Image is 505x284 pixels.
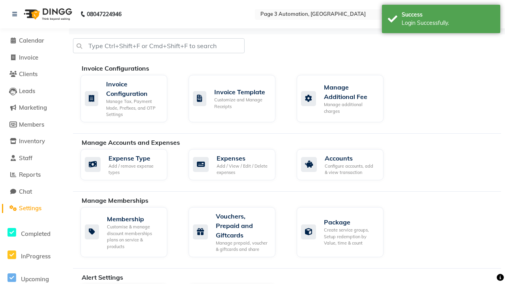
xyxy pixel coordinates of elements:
a: AccountsConfigure accounts, add & view transaction [297,149,393,180]
div: Manage Additional Fee [324,82,377,101]
div: Customise & manage discount memberships plans on service & products [107,224,161,250]
div: Invoice Configuration [106,79,161,98]
div: Configure accounts, add & view transaction [325,163,377,176]
div: Expenses [217,153,269,163]
span: Members [19,121,44,128]
input: Type Ctrl+Shift+F or Cmd+Shift+F to search [73,38,245,53]
a: Leads [2,87,67,96]
a: ExpensesAdd / View / Edit / Delete expenses [189,149,285,180]
span: Upcoming [21,275,49,283]
a: Calendar [2,36,67,45]
a: MembershipCustomise & manage discount memberships plans on service & products [80,207,177,257]
div: Manage Tax, Payment Mode, Prefixes, and OTP Settings [106,98,161,118]
div: Create service groups, Setup redemption by Value, time & count [324,227,377,247]
a: Manage Additional FeeManage additional charges [297,75,393,122]
a: Invoice TemplateCustomize and Manage Receipts [189,75,285,122]
div: Membership [107,214,161,224]
div: Add / remove expense types [108,163,161,176]
div: Manage prepaid, voucher & giftcards and share [216,240,269,253]
b: 08047224946 [87,3,122,25]
span: Inventory [19,137,45,145]
a: Vouchers, Prepaid and GiftcardsManage prepaid, voucher & giftcards and share [189,207,285,257]
span: Settings [19,204,41,212]
span: Marketing [19,104,47,111]
div: Package [324,217,377,227]
a: Clients [2,70,67,79]
a: Reports [2,170,67,179]
span: Calendar [19,37,44,44]
a: Settings [2,204,67,213]
div: Login Successfully. [402,19,494,27]
div: Success [402,11,494,19]
span: Clients [19,70,37,78]
span: Leads [19,87,35,95]
div: Customize and Manage Receipts [214,97,269,110]
div: Invoice Template [214,87,269,97]
img: logo [20,3,74,25]
div: Add / View / Edit / Delete expenses [217,163,269,176]
a: Invoice ConfigurationManage Tax, Payment Mode, Prefixes, and OTP Settings [80,75,177,122]
a: Members [2,120,67,129]
span: InProgress [21,252,50,260]
span: Completed [21,230,50,237]
div: Accounts [325,153,377,163]
a: Chat [2,187,67,196]
span: Chat [19,188,32,195]
div: Manage additional charges [324,101,377,114]
div: Vouchers, Prepaid and Giftcards [216,211,269,240]
a: Inventory [2,137,67,146]
span: Staff [19,154,32,162]
a: PackageCreate service groups, Setup redemption by Value, time & count [297,207,393,257]
a: Staff [2,154,67,163]
a: Expense TypeAdd / remove expense types [80,149,177,180]
a: Invoice [2,53,67,62]
a: Marketing [2,103,67,112]
span: Invoice [19,54,38,61]
span: Reports [19,171,41,178]
div: Expense Type [108,153,161,163]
